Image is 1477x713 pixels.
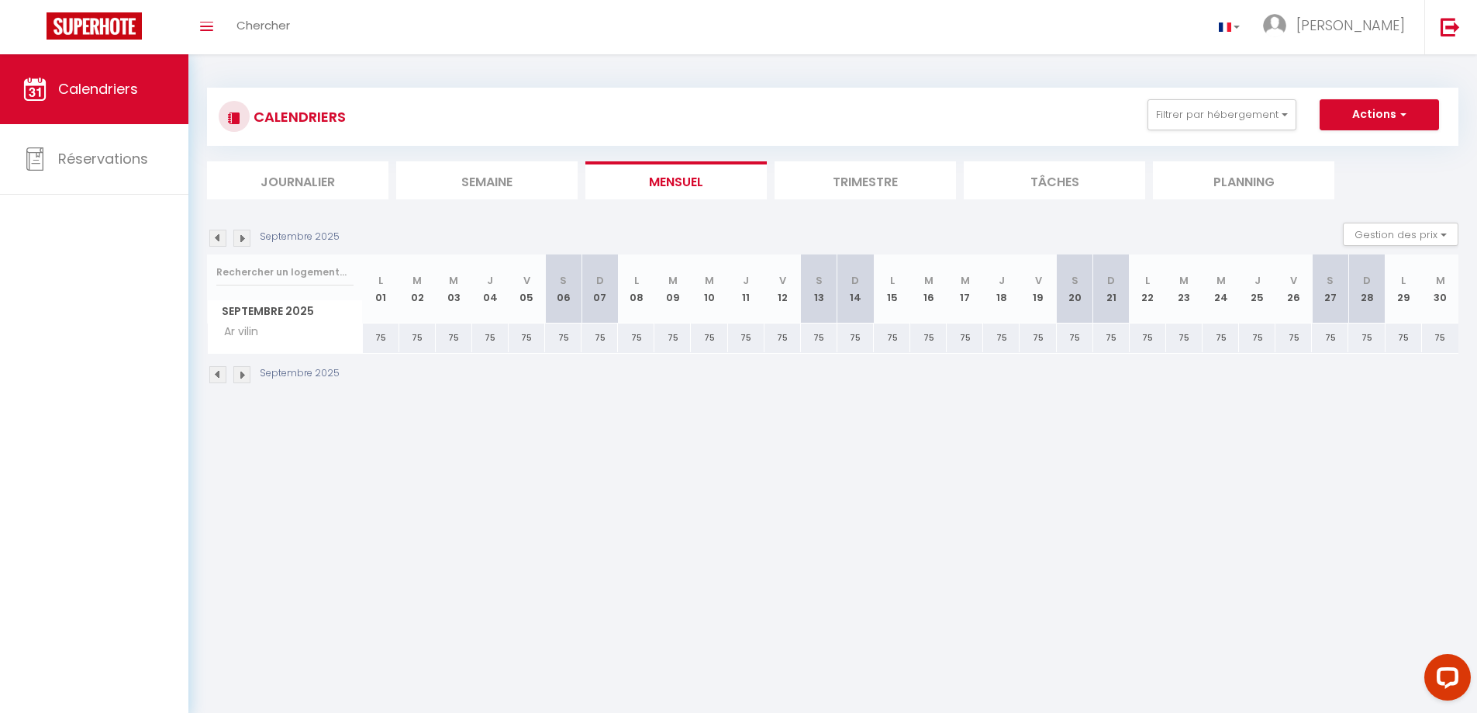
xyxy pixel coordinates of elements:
[1412,648,1477,713] iframe: LiveChat chat widget
[1203,254,1239,324] th: 24
[691,254,727,324] th: 10
[1386,254,1422,324] th: 29
[618,254,654,324] th: 08
[585,161,767,199] li: Mensuel
[816,273,823,288] abbr: S
[634,273,639,288] abbr: L
[1153,161,1334,199] li: Planning
[1343,223,1458,246] button: Gestion des prix
[260,366,340,381] p: Septembre 2025
[743,273,749,288] abbr: J
[1422,254,1458,324] th: 30
[890,273,895,288] abbr: L
[801,324,837,352] div: 75
[1436,273,1445,288] abbr: M
[983,254,1020,324] th: 18
[1254,273,1261,288] abbr: J
[1093,254,1130,324] th: 21
[1263,14,1286,37] img: ...
[1020,324,1056,352] div: 75
[764,324,801,352] div: 75
[874,324,910,352] div: 75
[436,254,472,324] th: 03
[1401,273,1406,288] abbr: L
[1312,324,1348,352] div: 75
[924,273,933,288] abbr: M
[399,254,436,324] th: 02
[396,161,578,199] li: Semaine
[581,254,618,324] th: 07
[472,254,509,324] th: 04
[1312,254,1348,324] th: 27
[260,230,340,244] p: Septembre 2025
[1422,324,1458,352] div: 75
[509,254,545,324] th: 05
[1320,99,1439,130] button: Actions
[947,324,983,352] div: 75
[837,324,874,352] div: 75
[58,79,138,99] span: Calendriers
[58,149,148,168] span: Réservations
[560,273,567,288] abbr: S
[472,324,509,352] div: 75
[236,17,290,33] span: Chercher
[210,324,268,341] span: Ar vilin
[207,161,388,199] li: Journalier
[1145,273,1150,288] abbr: L
[910,324,947,352] div: 75
[509,324,545,352] div: 75
[964,161,1145,199] li: Tâches
[378,273,383,288] abbr: L
[412,273,422,288] abbr: M
[668,273,678,288] abbr: M
[363,324,399,352] div: 75
[1057,324,1093,352] div: 75
[1348,254,1385,324] th: 28
[983,324,1020,352] div: 75
[487,273,493,288] abbr: J
[947,254,983,324] th: 17
[618,324,654,352] div: 75
[1072,273,1078,288] abbr: S
[208,300,362,323] span: Septembre 2025
[1216,273,1226,288] abbr: M
[1296,16,1405,35] span: [PERSON_NAME]
[1035,273,1042,288] abbr: V
[545,324,581,352] div: 75
[581,324,618,352] div: 75
[779,273,786,288] abbr: V
[851,273,859,288] abbr: D
[728,254,764,324] th: 11
[1239,324,1275,352] div: 75
[801,254,837,324] th: 13
[1275,254,1312,324] th: 26
[837,254,874,324] th: 14
[691,324,727,352] div: 75
[1203,324,1239,352] div: 75
[1348,324,1385,352] div: 75
[436,324,472,352] div: 75
[1327,273,1334,288] abbr: S
[1020,254,1056,324] th: 19
[1057,254,1093,324] th: 20
[1107,273,1115,288] abbr: D
[705,273,714,288] abbr: M
[449,273,458,288] abbr: M
[250,99,346,134] h3: CALENDRIERS
[523,273,530,288] abbr: V
[216,258,354,286] input: Rechercher un logement...
[1363,273,1371,288] abbr: D
[1441,17,1460,36] img: logout
[1147,99,1296,130] button: Filtrer par hébergement
[1179,273,1189,288] abbr: M
[1275,324,1312,352] div: 75
[728,324,764,352] div: 75
[1093,324,1130,352] div: 75
[1130,254,1166,324] th: 22
[1290,273,1297,288] abbr: V
[363,254,399,324] th: 01
[654,324,691,352] div: 75
[596,273,604,288] abbr: D
[1166,254,1203,324] th: 23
